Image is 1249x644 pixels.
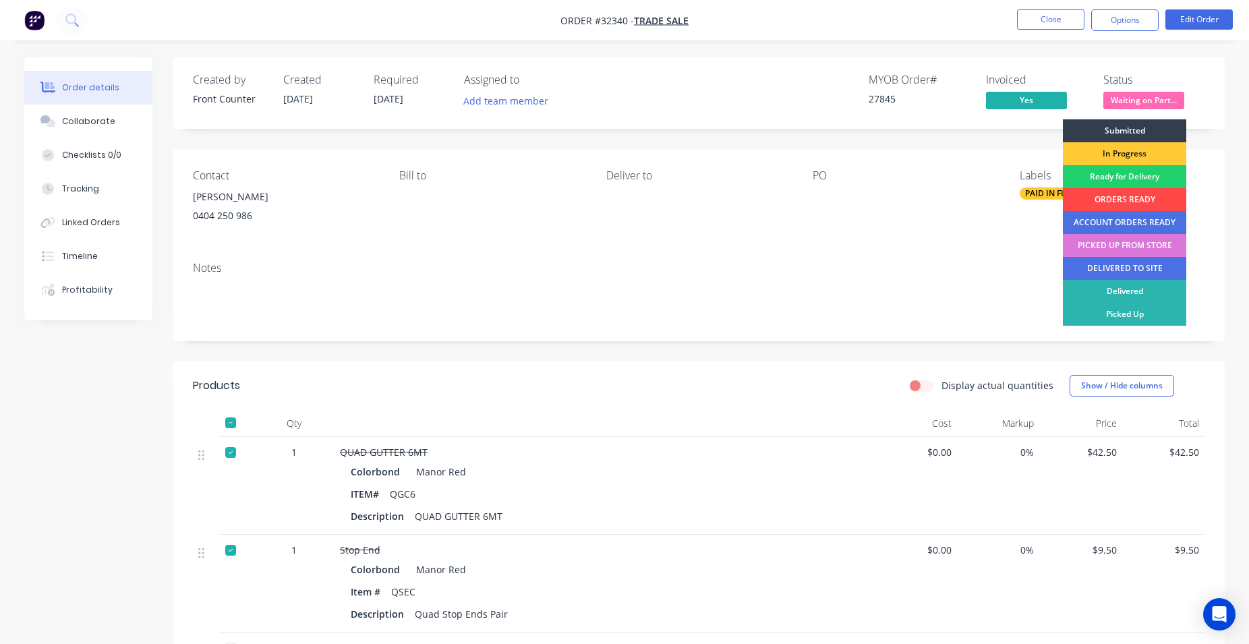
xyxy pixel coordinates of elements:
a: TRADE SALE [634,14,689,27]
div: Timeline [62,250,98,262]
div: ORDERS READY [1063,188,1186,211]
div: Markup [957,410,1040,437]
div: PAID IN FULL [1020,187,1082,200]
div: Tracking [62,183,99,195]
div: Open Intercom Messenger [1203,598,1236,631]
button: Order details [24,71,152,105]
div: Bill to [399,169,584,182]
div: Created [283,74,357,86]
span: $0.00 [879,543,952,557]
label: Display actual quantities [941,378,1053,392]
span: Waiting on Part... [1103,92,1184,109]
span: 0% [962,445,1035,459]
button: Options [1091,9,1159,31]
span: $9.50 [1045,543,1117,557]
span: $9.50 [1128,543,1200,557]
div: Linked Orders [62,216,120,229]
div: QSEC [386,582,421,602]
div: Cost [874,410,957,437]
button: Add team member [464,92,556,110]
div: Created by [193,74,267,86]
div: Products [193,378,240,394]
div: Labels [1020,169,1204,182]
button: Close [1017,9,1084,30]
div: Checklists 0/0 [62,149,121,161]
div: Submitted [1063,119,1186,142]
div: ITEM# [351,484,384,504]
div: [PERSON_NAME] [193,187,378,206]
div: 0404 250 986 [193,206,378,225]
button: Tracking [24,172,152,206]
div: QUAD GUTTER 6MT [409,506,508,526]
div: QGC6 [384,484,421,504]
span: Order #32340 - [560,14,634,27]
div: Invoiced [986,74,1087,86]
div: Price [1039,410,1122,437]
button: Edit Order [1165,9,1233,30]
span: $0.00 [879,445,952,459]
div: ACCOUNT ORDERS READY [1063,211,1186,234]
span: 1 [291,543,297,557]
div: Deliver to [606,169,791,182]
button: Waiting on Part... [1103,92,1184,112]
img: Factory [24,10,45,30]
span: 0% [962,543,1035,557]
span: $42.50 [1128,445,1200,459]
div: Quad Stop Ends Pair [409,604,513,624]
div: PO [813,169,997,182]
div: Status [1103,74,1204,86]
div: Delivered [1063,280,1186,303]
span: Yes [986,92,1067,109]
div: Qty [254,410,335,437]
button: Checklists 0/0 [24,138,152,172]
span: [DATE] [374,92,403,105]
span: Stop End [340,544,380,556]
div: Colorbond [351,462,405,481]
span: $42.50 [1045,445,1117,459]
div: Front Counter [193,92,267,106]
div: 27845 [869,92,970,106]
div: In Progress [1063,142,1186,165]
div: Required [374,74,448,86]
div: Ready for Delivery [1063,165,1186,188]
div: Order details [62,82,119,94]
div: Picked Up [1063,303,1186,326]
div: PICKED UP FROM STORE [1063,234,1186,257]
div: Manor Red [411,462,466,481]
button: Linked Orders [24,206,152,239]
div: Notes [193,262,1204,274]
div: Assigned to [464,74,599,86]
span: 1 [291,445,297,459]
div: Manor Red [411,560,466,579]
div: Colorbond [351,560,405,579]
button: Add team member [457,92,556,110]
div: Contact [193,169,378,182]
button: Collaborate [24,105,152,138]
span: QUAD GUTTER 6MT [340,446,428,459]
span: [DATE] [283,92,313,105]
div: Item # [351,582,386,602]
div: Collaborate [62,115,115,127]
button: Profitability [24,273,152,307]
div: DELIVERED TO SITE [1063,257,1186,280]
button: Timeline [24,239,152,273]
div: [PERSON_NAME]0404 250 986 [193,187,378,231]
div: Description [351,604,409,624]
div: MYOB Order # [869,74,970,86]
div: Profitability [62,284,113,296]
div: Description [351,506,409,526]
